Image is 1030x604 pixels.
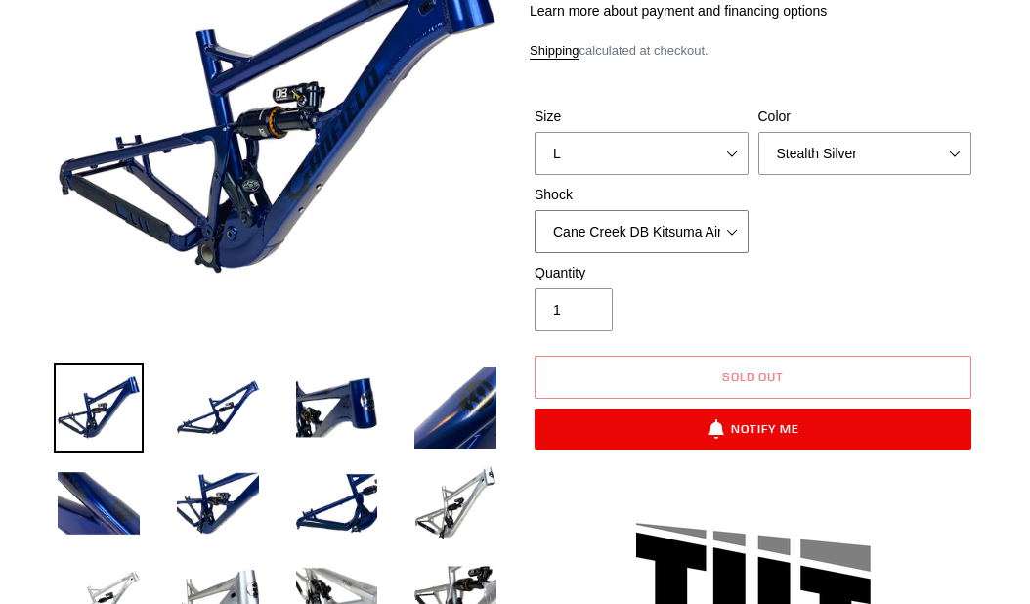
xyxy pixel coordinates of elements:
[410,458,500,548] img: Load image into Gallery viewer, TILT - Frameset
[758,107,972,127] label: Color
[535,356,971,399] button: Sold out
[530,3,827,19] a: Learn more about payment and financing options
[535,409,971,450] button: Notify Me
[173,363,263,453] img: Load image into Gallery viewer, TILT - Frameset
[292,363,382,453] img: Load image into Gallery viewer, TILT - Frameset
[530,43,579,60] a: Shipping
[292,458,382,548] img: Load image into Gallery viewer, TILT - Frameset
[535,263,749,283] label: Quantity
[173,458,263,548] img: Load image into Gallery viewer, TILT - Frameset
[410,363,500,453] img: Load image into Gallery viewer, TILT - Frameset
[530,41,976,61] div: calculated at checkout.
[54,363,144,453] img: Load image into Gallery viewer, TILT - Frameset
[54,458,144,548] img: Load image into Gallery viewer, TILT - Frameset
[535,185,749,205] label: Shock
[535,107,749,127] label: Size
[722,369,785,384] span: Sold out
